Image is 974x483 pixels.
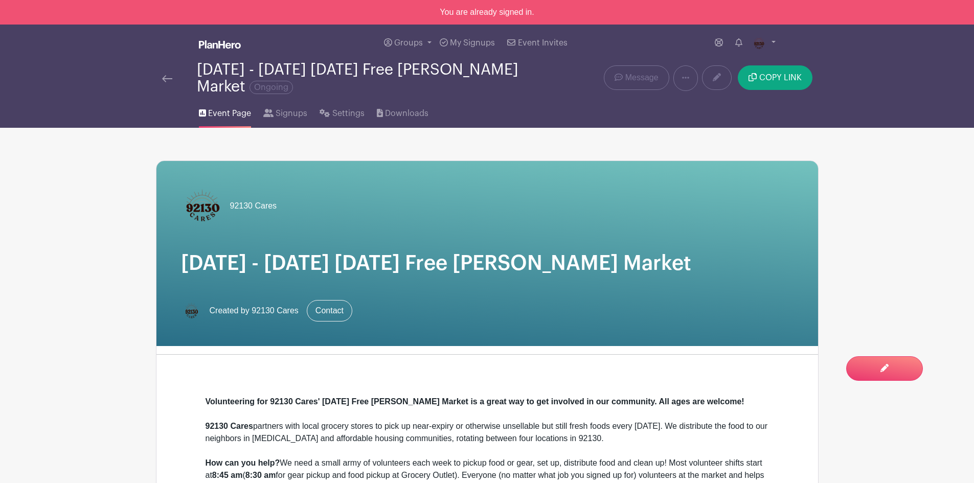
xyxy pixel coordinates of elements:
a: My Signups [436,25,499,61]
span: Event Invites [518,39,568,47]
div: partners with local grocery stores to pick up near-expiry or otherwise unsellable but still fresh... [206,420,769,445]
img: 92130Cares_Logo_(1).png [181,186,222,226]
strong: How can you help? [206,458,280,467]
span: COPY LINK [759,74,802,82]
a: Signups [263,95,307,128]
span: Groups [394,39,423,47]
span: Signups [276,107,307,120]
span: Event Page [208,107,251,120]
h1: [DATE] - [DATE] [DATE] Free [PERSON_NAME] Market [181,251,794,275]
img: back-arrow-29a5d9b10d5bd6ae65dc969a981735edf675c4d7a1fe02e03b50dbd4ba3cdb55.svg [162,75,172,82]
a: Downloads [377,95,428,128]
a: Event Invites [503,25,571,61]
span: Created by 92130 Cares [210,305,299,317]
a: Settings [320,95,364,128]
a: Groups [380,25,436,61]
span: Settings [332,107,365,120]
div: [DATE] - [DATE] [DATE] Free [PERSON_NAME] Market [197,61,528,95]
button: COPY LINK [738,65,812,90]
strong: 8:45 am [212,471,243,479]
img: logo_white-6c42ec7e38ccf1d336a20a19083b03d10ae64f83f12c07503d8b9e83406b4c7d.svg [199,40,241,49]
img: Untitled-Artwork%20(4).png [751,35,767,51]
a: Contact [307,300,352,321]
span: 92130 Cares [230,200,277,212]
span: Ongoing [250,81,293,94]
span: My Signups [450,39,495,47]
span: Downloads [385,107,428,120]
strong: 8:30 am [245,471,276,479]
strong: 92130 Cares [206,422,253,430]
img: Untitled-Artwork%20(4).png [181,301,201,321]
a: Event Page [199,95,251,128]
span: Message [625,72,659,84]
strong: Volunteering for 92130 Cares' [DATE] Free [PERSON_NAME] Market is a great way to get involved in ... [206,397,744,406]
a: Message [604,65,669,90]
